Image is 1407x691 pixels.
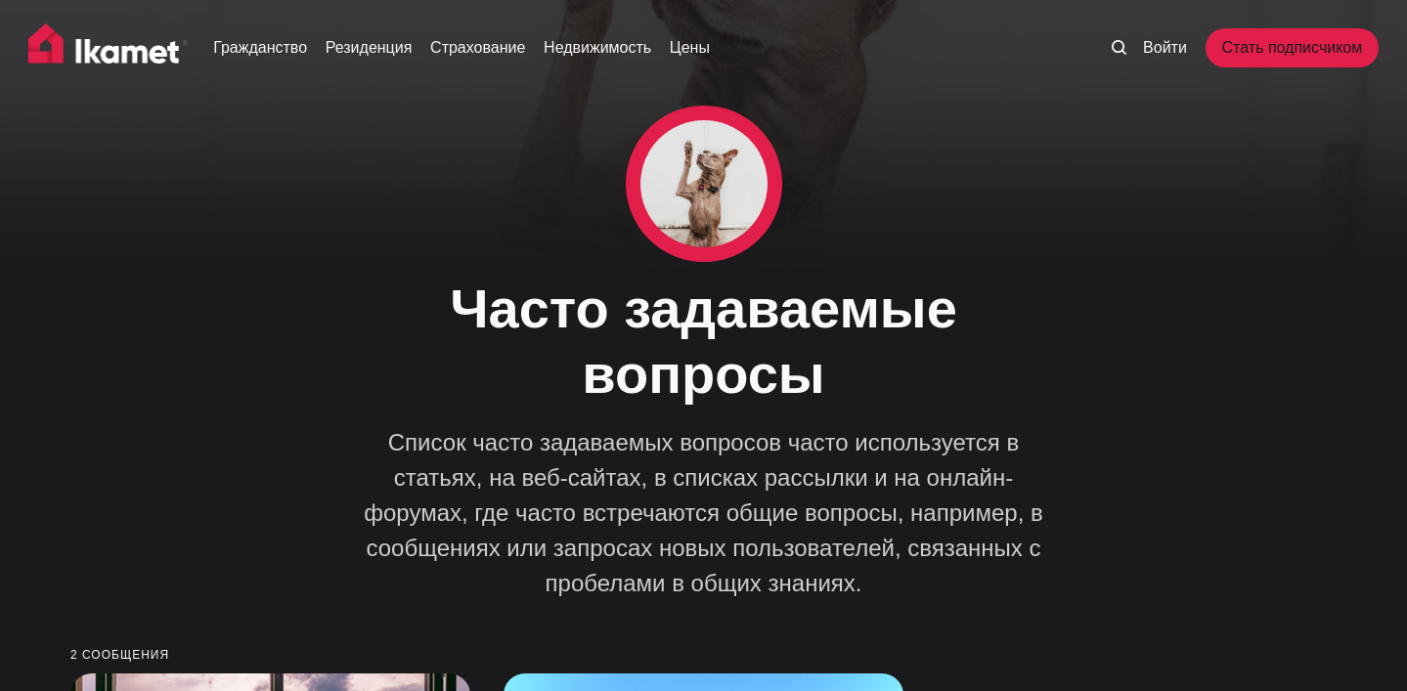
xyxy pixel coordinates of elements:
font: Стать подписчиком [1222,39,1363,56]
img: Икамет домой [28,23,189,72]
a: Недвижимость [544,36,651,60]
font: 2 сообщения [70,648,169,662]
img: Часто задаваемые вопросы [640,120,768,247]
font: Недвижимость [544,39,651,56]
font: Список часто задаваемых вопросов часто используется в статьях, на веб-сайтах, в списках рассылки ... [364,429,1042,596]
a: Цены [670,36,710,60]
font: Резиденция [326,39,413,56]
font: Цены [670,39,710,56]
a: Стать подписчиком [1206,28,1380,67]
a: Гражданство [213,36,307,60]
font: Часто задаваемые вопросы [450,278,957,405]
font: Гражданство [213,39,307,56]
a: Войти [1143,36,1187,60]
font: Войти [1143,39,1187,56]
font: Страхование [430,39,525,56]
a: Резиденция [326,36,413,60]
a: Страхование [430,36,525,60]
